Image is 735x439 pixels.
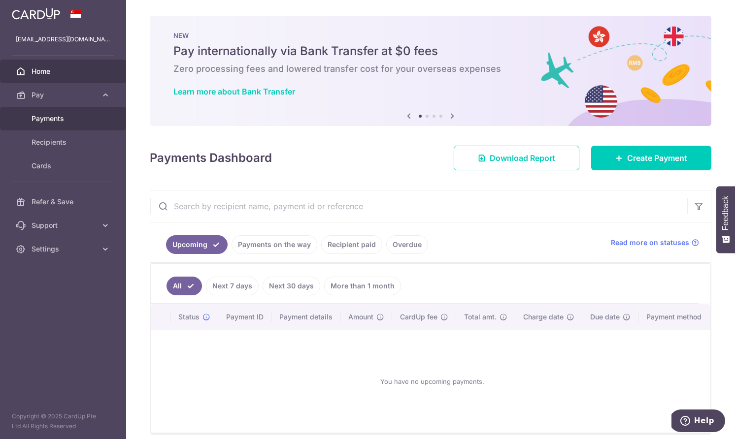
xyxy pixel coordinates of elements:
[173,63,688,75] h6: Zero processing fees and lowered transfer cost for your overseas expenses
[324,277,401,295] a: More than 1 month
[523,312,564,322] span: Charge date
[173,43,688,59] h5: Pay internationally via Bank Transfer at $0 fees
[150,149,272,167] h4: Payments Dashboard
[32,90,97,100] span: Pay
[671,409,725,434] iframe: Opens a widget where you can find more information
[32,220,97,230] span: Support
[716,186,735,253] button: Feedback - Show survey
[263,277,320,295] a: Next 30 days
[721,196,730,230] span: Feedback
[218,304,271,330] th: Payment ID
[173,31,688,39] p: NEW
[178,312,200,322] span: Status
[590,312,620,322] span: Due date
[32,244,97,254] span: Settings
[16,34,110,44] p: [EMAIL_ADDRESS][DOMAIN_NAME]
[150,190,687,222] input: Search by recipient name, payment id or reference
[206,277,259,295] a: Next 7 days
[12,8,60,20] img: CardUp
[167,277,202,295] a: All
[32,137,97,147] span: Recipients
[150,16,711,126] img: Bank transfer banner
[321,235,382,254] a: Recipient paid
[232,235,317,254] a: Payments on the way
[611,238,699,248] a: Read more on statuses
[591,146,711,170] a: Create Payment
[627,152,687,164] span: Create Payment
[490,152,555,164] span: Download Report
[611,238,689,248] span: Read more on statuses
[348,312,373,322] span: Amount
[271,304,340,330] th: Payment details
[32,66,97,76] span: Home
[638,304,713,330] th: Payment method
[32,114,97,124] span: Payments
[166,235,228,254] a: Upcoming
[163,338,702,425] div: You have no upcoming payments.
[173,87,295,96] a: Learn more about Bank Transfer
[32,161,97,171] span: Cards
[464,312,497,322] span: Total amt.
[400,312,437,322] span: CardUp fee
[454,146,579,170] a: Download Report
[386,235,428,254] a: Overdue
[32,197,97,207] span: Refer & Save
